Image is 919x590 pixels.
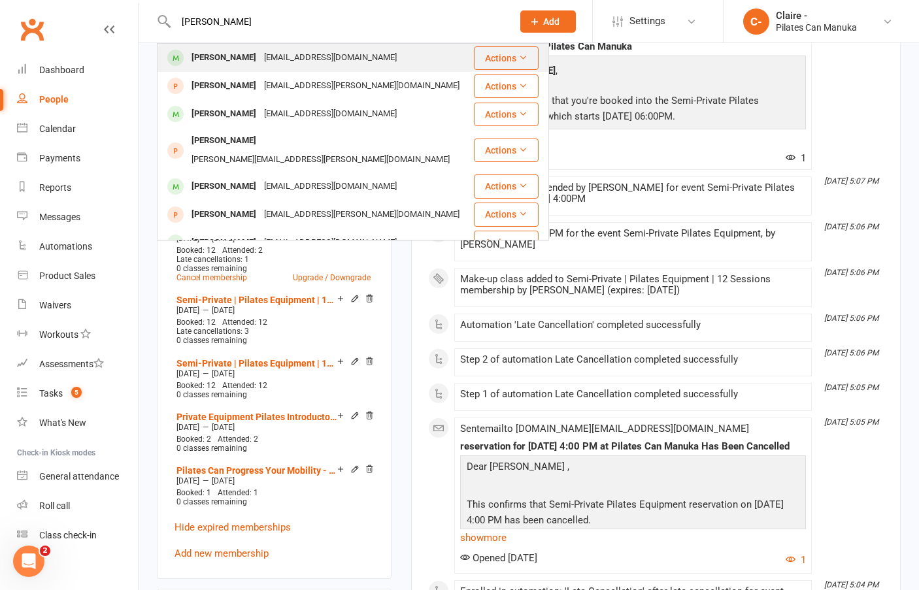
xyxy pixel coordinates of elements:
div: reservation for [DATE] 4:00 PM at Pilates Can Manuka Has Been Cancelled [460,441,806,452]
i: [DATE] 5:04 PM [824,580,878,589]
a: show more [460,529,806,547]
div: Reports [39,182,71,193]
div: Step 2 of automation Late Cancellation completed successfully [460,354,806,365]
div: Claire - [776,10,857,22]
span: Booked: 12 [176,381,216,390]
div: [PERSON_NAME] [188,205,260,224]
span: [DATE] [212,369,235,378]
a: Dashboard [17,56,138,85]
div: Late cancellations: 3 [176,327,371,336]
a: Calendar [17,114,138,144]
div: Product Sales [39,270,95,281]
div: Pilates Can Manuka [776,22,857,33]
span: Booked: 12 [176,246,216,255]
div: General attendance [39,471,119,482]
div: Step 1 of automation Late Cancellation completed successfully [460,389,806,400]
i: [DATE] 5:05 PM [824,383,878,392]
input: Search... [172,12,503,31]
span: Attended: 12 [222,381,267,390]
a: Waivers [17,291,138,320]
span: 5 [71,387,82,398]
i: [DATE] 5:06 PM [824,268,878,277]
a: Add new membership [175,548,269,559]
p: This is a reminder that you're booked into the Semi-Private Pilates Equipment event which starts ... [467,93,799,127]
span: 2 [40,546,50,556]
span: 0 classes remaining [176,497,247,506]
div: Assessments [39,359,104,369]
i: [DATE] 5:07 PM [824,176,878,186]
div: Dashboard [39,65,84,75]
div: Tasks [39,388,63,399]
a: Tasks 5 [17,379,138,408]
a: People [17,85,138,114]
span: [DATE] [176,369,199,378]
span: Attended: 1 [218,488,258,497]
span: [DATE] [176,234,199,243]
div: [PERSON_NAME] [188,177,260,196]
div: [EMAIL_ADDRESS][PERSON_NAME][DOMAIN_NAME] [260,76,463,95]
div: [PERSON_NAME] [188,48,260,67]
div: [PERSON_NAME] [188,233,260,252]
div: Event reminder for Pilates Can Manuka [460,41,806,52]
span: [DATE] [212,306,235,315]
div: [EMAIL_ADDRESS][DOMAIN_NAME] [260,233,401,252]
span: 0 classes remaining [176,264,247,273]
button: Actions [474,139,539,162]
span: [DATE] [212,234,235,243]
button: Actions [474,46,539,70]
span: [DATE] [176,306,199,315]
i: [DATE] 5:06 PM [824,222,878,231]
button: Actions [474,74,539,98]
p: Dear [PERSON_NAME] , [463,459,803,478]
div: [PERSON_NAME] [188,76,260,95]
i: [DATE] 5:06 PM [824,314,878,323]
a: Product Sales [17,261,138,291]
button: Actions [474,103,539,126]
a: Upgrade / Downgrade [293,273,371,282]
div: Payments [39,153,80,163]
span: Booked: 2 [176,434,211,444]
div: Late cancellations: 1 [176,255,371,264]
div: Messages [39,212,80,222]
a: Pilates Can Progress Your Mobility - Complete Assessment [176,465,337,476]
div: — [173,305,374,316]
div: Booked: [DATE] 4:00PM for the event Semi-Private Pilates Equipment, by [PERSON_NAME] [460,228,806,250]
i: [DATE] 5:06 PM [824,348,878,357]
iframe: Intercom live chat [13,546,44,577]
div: [EMAIL_ADDRESS][DOMAIN_NAME] [260,177,401,196]
div: What's New [39,418,86,428]
div: Automations [39,241,92,252]
a: Workouts [17,320,138,350]
a: Cancel membership [176,273,247,282]
div: [PERSON_NAME] [188,131,260,150]
div: Calendar [39,123,76,134]
i: [DATE] 5:05 PM [824,418,878,427]
a: Reports [17,173,138,203]
a: Messages [17,203,138,232]
button: Actions [474,231,539,254]
div: [EMAIL_ADDRESS][DOMAIN_NAME] [260,48,401,67]
div: Class check-in [39,530,97,540]
button: Actions [474,203,539,226]
span: Attended: 2 [222,246,263,255]
span: Attended: 2 [218,434,258,444]
button: Add [520,10,576,33]
div: [PERSON_NAME] [188,105,260,123]
div: Roll call [39,500,70,511]
a: Roll call [17,491,138,521]
a: Private Equipment Pilates Introductory 2 Pack (T1) [176,412,337,422]
div: Make-up class added to Semi-Private | Pilates Equipment | 12 Sessions membership by [PERSON_NAME]... [460,274,806,296]
div: — [173,476,374,486]
button: 1 [786,552,806,568]
span: 0 classes remaining [176,444,247,453]
a: Assessments [17,350,138,379]
a: Semi-Private | Pilates Equipment | 12 Sessions [176,358,337,369]
span: [DATE] [176,423,199,432]
div: C- [743,8,769,35]
div: People [39,94,69,105]
a: What's New [17,408,138,438]
a: Semi-Private | Pilates Equipment | 12 Sessions [176,295,337,305]
div: [PERSON_NAME][EMAIL_ADDRESS][PERSON_NAME][DOMAIN_NAME] [188,150,454,169]
p: Hi , [467,63,799,82]
div: — [173,369,374,379]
